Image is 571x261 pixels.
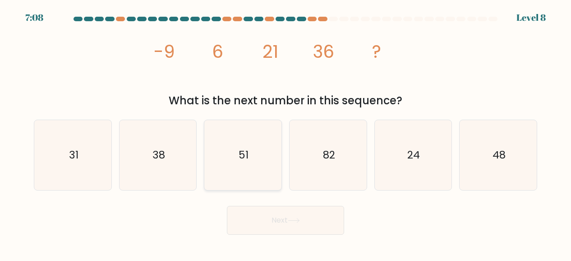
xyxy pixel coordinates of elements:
text: 24 [407,148,420,162]
text: 82 [322,148,335,162]
text: 31 [69,148,78,162]
button: Next [227,206,344,235]
tspan: ? [372,39,381,64]
tspan: -9 [154,39,175,64]
text: 38 [152,148,165,162]
div: 7:08 [25,11,43,24]
tspan: 36 [313,39,334,64]
tspan: 6 [212,39,223,64]
text: 48 [493,148,506,162]
div: What is the next number in this sequence? [39,93,532,109]
tspan: 21 [262,39,278,64]
div: Level 8 [516,11,546,24]
text: 51 [239,148,249,162]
